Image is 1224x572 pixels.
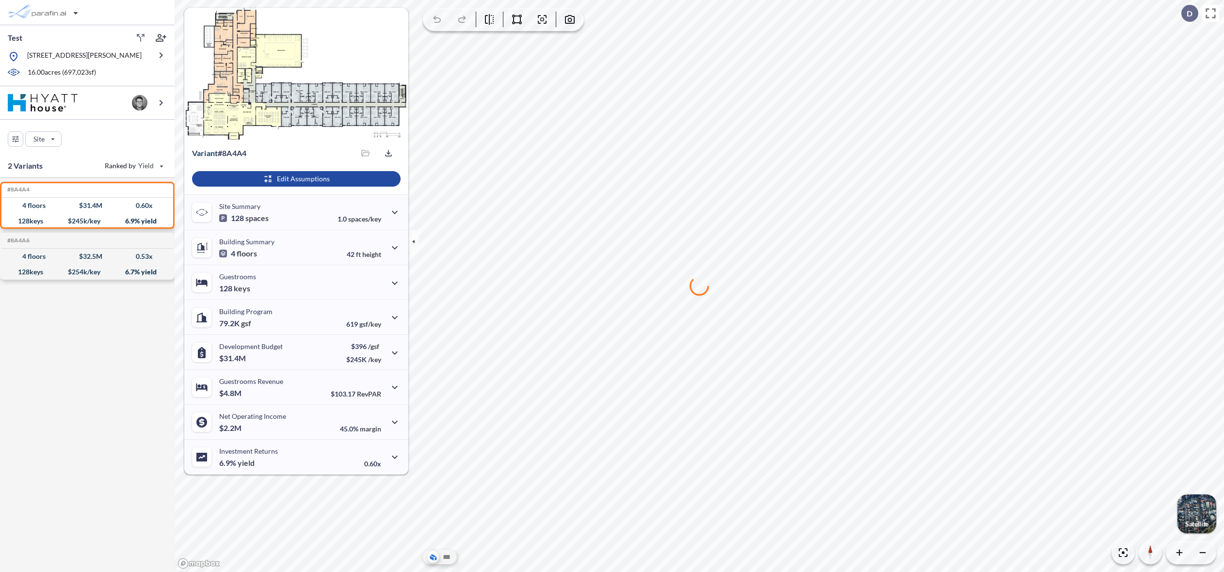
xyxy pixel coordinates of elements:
[219,307,273,316] p: Building Program
[241,318,251,328] span: gsf
[33,134,45,144] p: Site
[427,551,439,563] button: Aerial View
[219,318,251,328] p: 79.2K
[238,458,255,468] span: yield
[347,250,381,258] p: 42
[184,8,408,140] img: Floorplans preview
[360,425,381,433] span: margin
[346,355,381,364] p: $245K
[219,447,278,455] p: Investment Returns
[5,186,30,193] h5: Click to copy the code
[192,148,218,158] span: Variant
[27,50,142,63] p: [STREET_ADDRESS][PERSON_NAME]
[362,250,381,258] span: height
[338,215,381,223] p: 1.0
[219,412,286,420] p: Net Operating Income
[368,342,379,350] span: /gsf
[219,342,283,350] p: Development Budget
[357,390,381,398] span: RevPAR
[441,551,452,563] button: Site Plan
[277,174,330,184] p: Edit Assumptions
[331,390,381,398] p: $103.17
[5,237,30,244] h5: Click to copy the code
[8,32,22,43] p: Test
[25,131,62,147] button: Site
[234,284,250,293] span: keys
[1187,9,1192,18] p: D
[219,423,243,433] p: $2.2M
[219,202,260,210] p: Site Summary
[1177,494,1216,533] button: Switcher ImageSatellite
[356,250,361,258] span: ft
[1177,494,1216,533] img: Switcher Image
[340,425,381,433] p: 45.0%
[132,95,147,111] img: user logo
[1185,520,1208,528] p: Satellite
[177,558,220,569] a: Mapbox homepage
[346,342,381,350] p: $396
[28,67,96,78] p: 16.00 acres ( 697,023 sf)
[359,320,381,328] span: gsf/key
[245,213,269,223] span: spaces
[364,460,381,468] p: 0.60x
[219,272,256,281] p: Guestrooms
[368,355,381,364] span: /key
[348,215,381,223] span: spaces/key
[219,388,243,398] p: $4.8M
[8,94,78,112] img: BrandImage
[219,353,247,363] p: $31.4M
[346,320,381,328] p: 619
[192,171,401,187] button: Edit Assumptions
[237,249,257,258] span: floors
[8,160,43,172] p: 2 Variants
[219,249,257,258] p: 4
[219,458,255,468] p: 6.9%
[219,238,274,246] p: Building Summary
[192,148,246,158] p: # 8a4a4
[97,158,170,174] button: Ranked by Yield
[219,213,269,223] p: 128
[219,377,283,385] p: Guestrooms Revenue
[138,161,154,171] span: Yield
[219,284,250,293] p: 128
